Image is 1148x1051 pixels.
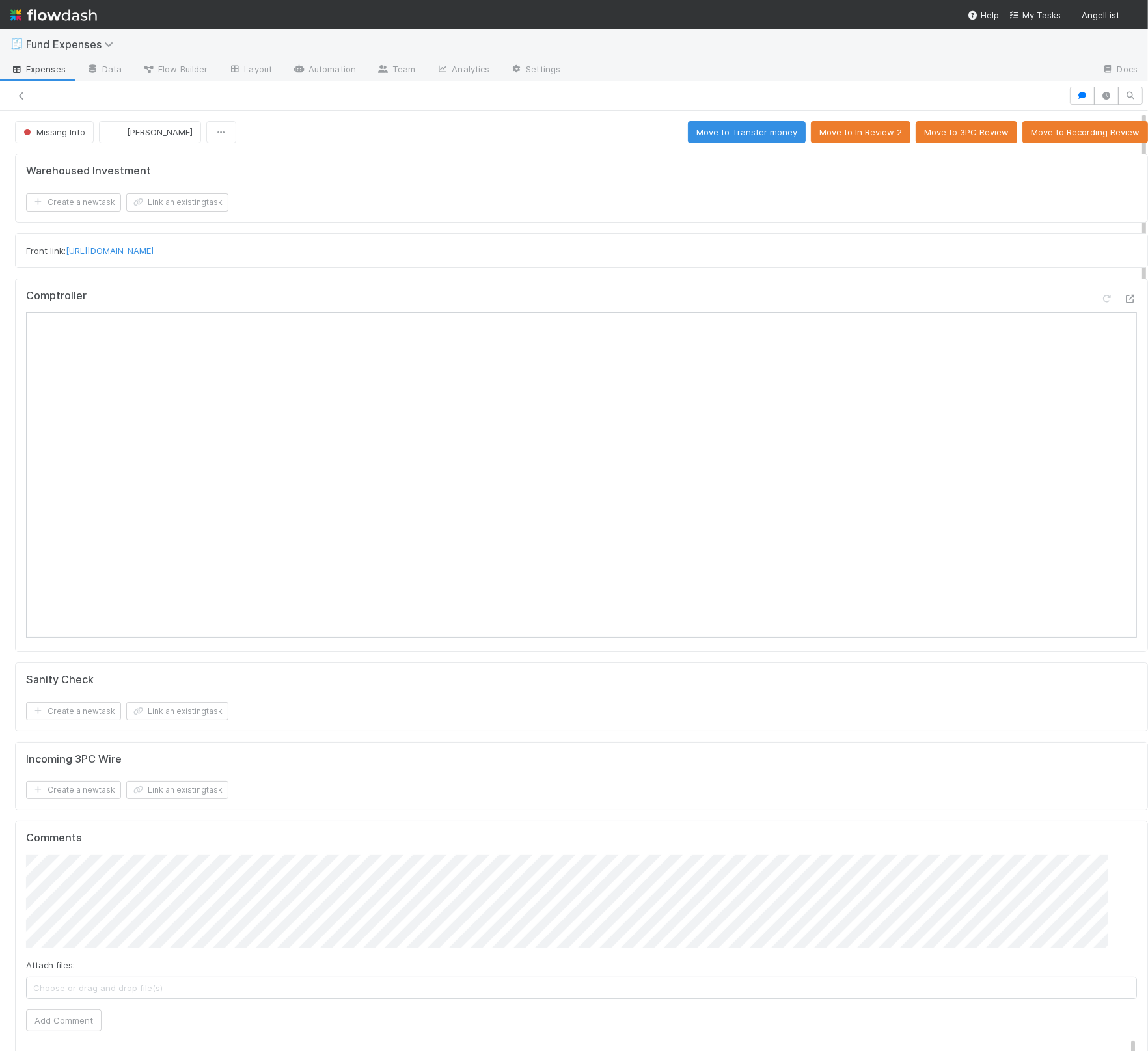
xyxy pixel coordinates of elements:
a: My Tasks [1009,8,1061,21]
h5: Warehoused Investment [26,165,151,178]
button: Link an existingtask [126,781,228,799]
h5: Comptroller [26,290,87,303]
h5: Incoming 3PC Wire [26,753,122,766]
span: Front link: [26,245,154,256]
button: Link an existingtask [126,193,228,212]
a: Data [76,60,132,81]
a: Team [366,60,426,81]
button: Missing Info [15,121,94,143]
span: AngelList [1082,10,1119,20]
button: Add Comment [26,1009,102,1031]
div: Help [968,8,999,21]
button: Move to Recording Review [1022,121,1148,143]
span: Flow Builder [143,62,208,75]
a: [URL][DOMAIN_NAME] [66,245,154,256]
button: Create a newtask [26,781,121,799]
span: 🧾 [10,38,23,49]
a: Flow Builder [132,60,218,81]
button: Move to Transfer money [688,121,806,143]
button: Move to 3PC Review [916,121,1017,143]
button: Move to In Review 2 [811,121,910,143]
img: avatar_93b89fca-d03a-423a-b274-3dd03f0a621f.png [1125,9,1138,22]
span: Expenses [10,62,66,75]
a: Settings [500,60,571,81]
button: Create a newtask [26,702,121,720]
button: Create a newtask [26,193,121,212]
a: Automation [282,60,366,81]
button: Link an existingtask [126,702,228,720]
img: logo-inverted-e16ddd16eac7371096b0.svg [10,4,97,26]
span: My Tasks [1009,10,1061,20]
a: Docs [1091,60,1148,81]
a: Layout [218,60,282,81]
label: Attach files: [26,959,75,972]
a: Analytics [426,60,500,81]
img: avatar_93b89fca-d03a-423a-b274-3dd03f0a621f.png [110,126,123,139]
span: Fund Expenses [26,38,120,51]
span: Missing Info [21,127,85,137]
span: [PERSON_NAME] [127,127,193,137]
button: [PERSON_NAME] [99,121,201,143]
h5: Comments [26,832,1137,845]
span: Choose or drag and drop file(s) [27,977,1136,998]
h5: Sanity Check [26,674,94,687]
